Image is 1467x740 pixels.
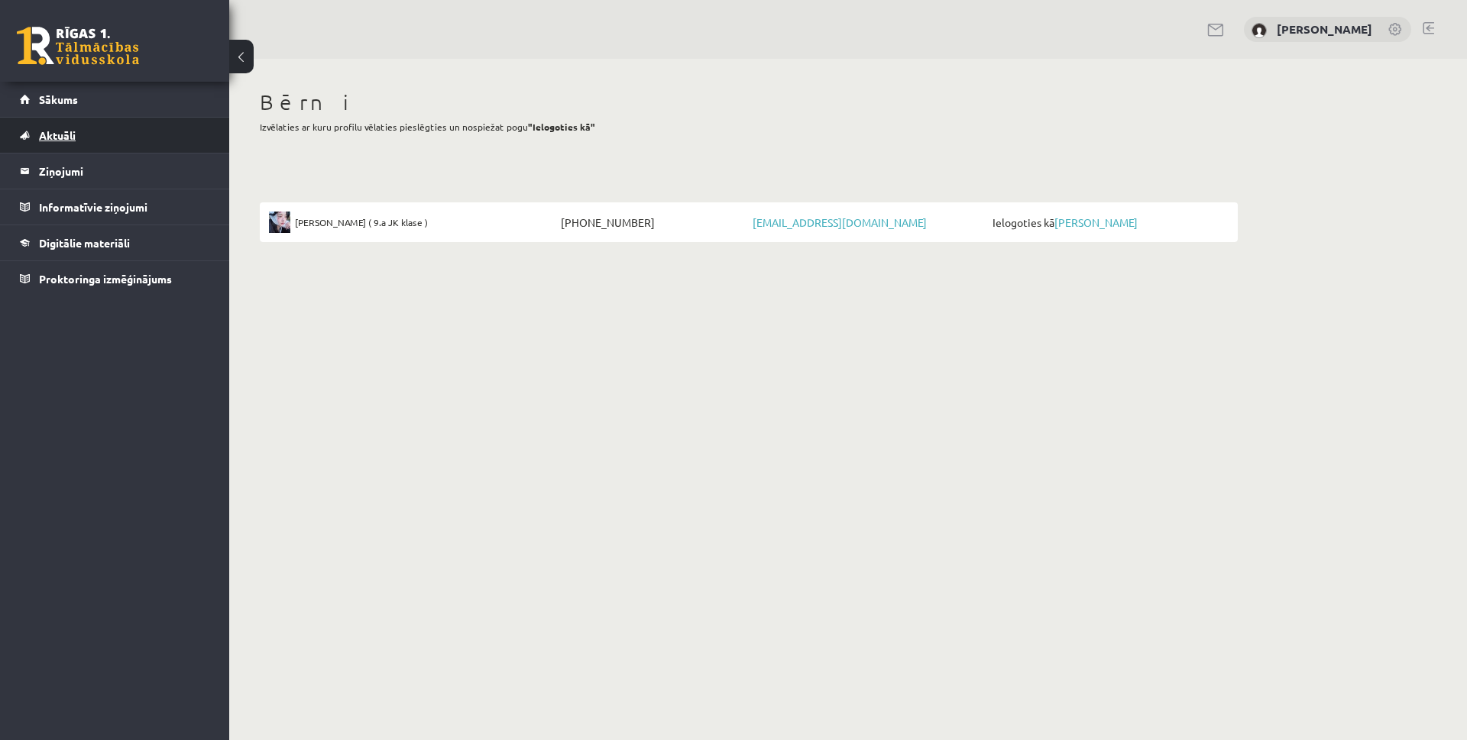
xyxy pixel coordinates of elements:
[20,118,210,153] a: Aktuāli
[39,128,76,142] span: Aktuāli
[39,92,78,106] span: Sākums
[989,212,1229,233] span: Ielogoties kā
[557,212,749,233] span: [PHONE_NUMBER]
[295,212,428,233] span: [PERSON_NAME] ( 9.a JK klase )
[753,215,927,229] a: [EMAIL_ADDRESS][DOMAIN_NAME]
[20,261,210,296] a: Proktoringa izmēģinājums
[20,82,210,117] a: Sākums
[528,121,595,133] b: "Ielogoties kā"
[269,212,290,233] img: Viktorija Iļjina
[20,153,210,189] a: Ziņojumi
[20,225,210,260] a: Digitālie materiāli
[260,120,1238,134] p: Izvēlaties ar kuru profilu vēlaties pieslēgties un nospiežat pogu
[260,89,1238,115] h1: Bērni
[1277,21,1372,37] a: [PERSON_NAME]
[20,189,210,225] a: Informatīvie ziņojumi
[39,153,210,189] legend: Ziņojumi
[17,27,139,65] a: Rīgas 1. Tālmācības vidusskola
[39,236,130,250] span: Digitālie materiāli
[39,272,172,286] span: Proktoringa izmēģinājums
[39,189,210,225] legend: Informatīvie ziņojumi
[1054,215,1138,229] a: [PERSON_NAME]
[1252,23,1267,38] img: Viktors Iļjins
